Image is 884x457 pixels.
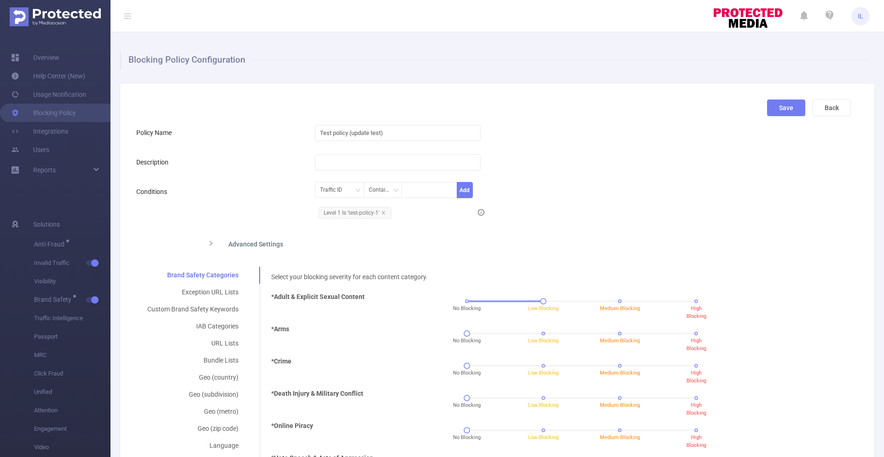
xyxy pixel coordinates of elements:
[136,352,250,369] div: Bundle Lists
[453,402,481,410] span: No Blocking
[136,188,172,195] label: Conditions
[34,272,110,291] span: Visibility
[136,335,250,352] div: URL Lists
[136,267,250,284] div: Brand Safety Categories
[34,383,110,401] span: Unified
[33,166,56,174] span: Reports
[34,241,68,247] span: Anti-Fraud
[271,325,289,333] b: *Arms
[813,100,851,116] button: Back
[10,7,101,26] img: Protected Media
[453,434,481,442] span: No Blocking
[686,370,706,384] span: High Blocking
[686,402,706,416] span: High Blocking
[686,305,706,319] span: High Blocking
[34,401,110,420] span: Attention
[453,305,481,313] span: No Blocking
[271,293,365,300] b: *Adult & Explicit Sexual Content
[34,309,110,328] span: Traffic Intelligence
[136,158,173,166] label: Description
[11,48,59,67] a: Overview
[528,370,558,376] span: Low Blocking
[600,402,640,408] span: Medium Blocking
[136,369,250,386] div: Geo (country)
[319,207,391,219] span: Level 1 Is 'test-policy-1'
[528,305,558,311] span: Low Blocking
[208,240,214,246] i: icon: right
[136,437,250,454] div: Language
[355,187,361,194] i: icon: down
[453,369,481,377] span: No Blocking
[600,434,640,440] span: Medium Blocking
[478,209,484,216] i: icon: info-circle
[381,211,386,215] i: icon: close
[11,104,76,122] a: Blocking Policy
[457,182,473,198] button: Add
[320,182,349,198] div: Traffic ID
[34,438,110,457] span: Video
[33,161,56,179] a: Reports
[600,305,640,311] span: Medium Blocking
[271,357,291,365] b: *Crime
[528,338,558,344] span: Low Blocking
[136,403,250,420] div: Geo (metro)
[33,215,60,234] span: Solutions
[34,296,75,303] span: Brand Safety
[600,338,640,344] span: Medium Blocking
[528,402,558,408] span: Low Blocking
[686,338,706,352] span: High Blocking
[11,122,68,141] a: Integrations
[393,187,399,194] i: icon: down
[369,182,397,198] div: Contains
[11,85,86,104] a: Usage Notification
[453,337,481,345] span: No Blocking
[11,141,49,159] a: Users
[120,51,867,69] h1: Blocking Policy Configuration
[271,422,313,429] b: *Online Piracy
[136,386,250,403] div: Geo (subdivision)
[600,370,640,376] span: Medium Blocking
[136,420,250,437] div: Geo (zip code)
[136,301,250,318] div: Custom Brand Safety Keywords
[136,129,176,136] label: Policy Name
[767,100,805,116] button: Save
[11,67,85,85] a: Help Center (New)
[528,434,558,440] span: Low Blocking
[34,328,110,346] span: Passport
[136,318,250,335] div: IAB Categories
[34,254,110,272] span: Invalid Traffic
[271,390,363,397] b: *Death Injury & Military Conflict
[34,346,110,364] span: MRC
[686,434,706,448] span: High Blocking
[201,234,629,253] div: icon: rightAdvanced Settings
[34,420,110,438] span: Engagement
[136,284,250,301] div: Exception URL Lists
[34,364,110,383] span: Click Fraud
[858,7,863,25] span: IL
